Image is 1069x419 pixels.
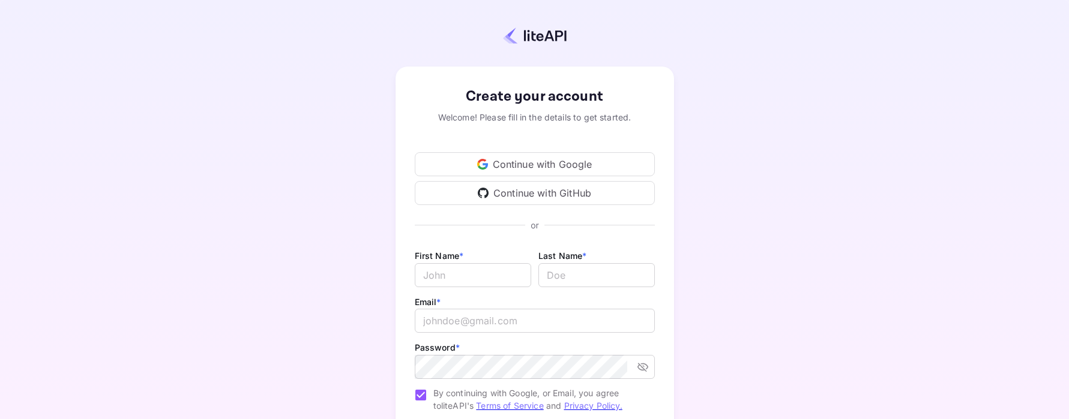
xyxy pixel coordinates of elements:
[415,181,655,205] div: Continue with GitHub
[415,297,441,307] label: Email
[415,152,655,176] div: Continue with Google
[415,309,655,333] input: johndoe@gmail.com
[476,400,543,411] a: Terms of Service
[564,400,622,411] a: Privacy Policy.
[538,263,655,287] input: Doe
[415,263,531,287] input: John
[415,111,655,123] div: Welcome! Please fill in the details to get started.
[433,387,645,412] span: By continuing with Google, or Email, you agree to liteAPI's and
[538,251,587,261] label: Last Name
[503,27,567,44] img: liteapi
[415,342,460,352] label: Password
[415,86,655,107] div: Create your account
[632,356,654,378] button: toggle password visibility
[415,251,464,261] label: First Name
